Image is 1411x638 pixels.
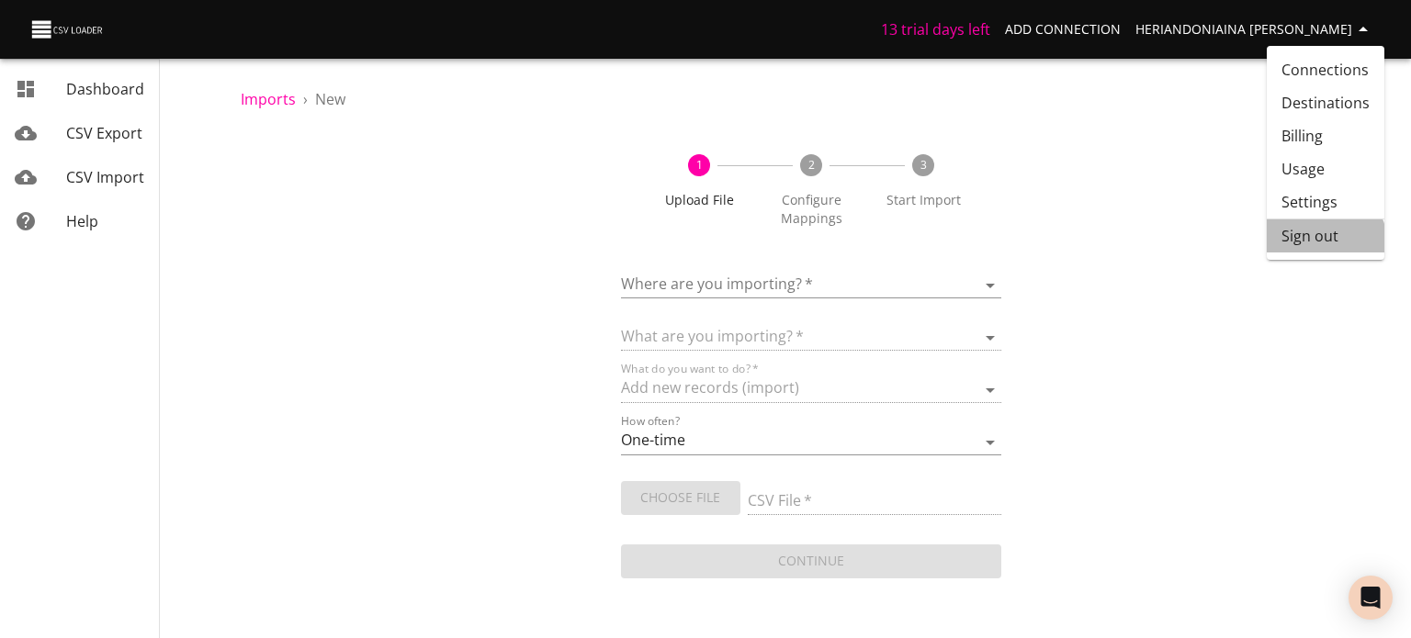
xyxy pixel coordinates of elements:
[762,191,860,228] span: Configure Mappings
[1267,119,1384,152] a: Billing
[66,123,142,143] span: CSV Export
[1135,18,1374,41] span: Heriandoniaina [PERSON_NAME]
[881,17,990,42] h6: 13 trial days left
[621,364,759,375] label: What do you want to do?
[920,157,927,173] text: 3
[66,211,98,231] span: Help
[1267,152,1384,185] a: Usage
[808,157,815,173] text: 2
[1005,18,1121,41] span: Add Connection
[650,191,748,209] span: Upload File
[875,191,972,209] span: Start Import
[66,167,144,187] span: CSV Import
[1267,53,1384,86] a: Connections
[1267,219,1384,252] li: Sign out
[1128,13,1382,47] button: Heriandoniaina [PERSON_NAME]
[241,89,296,109] a: Imports
[696,157,703,173] text: 1
[303,88,308,110] li: ›
[66,79,144,99] span: Dashboard
[315,89,345,109] span: New
[998,13,1128,47] a: Add Connection
[1267,86,1384,119] a: Destinations
[1267,185,1384,218] a: Settings
[1349,576,1393,620] div: Open Intercom Messenger
[621,416,680,427] label: How often?
[29,17,107,42] img: CSV Loader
